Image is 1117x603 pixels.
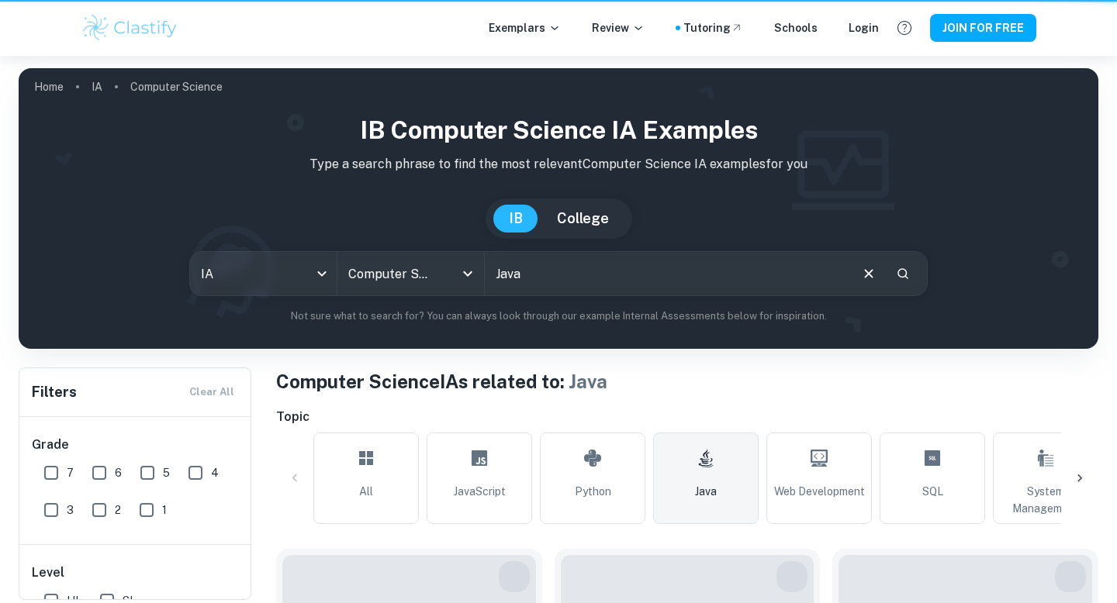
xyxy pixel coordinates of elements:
[276,367,1098,395] h1: Computer Science IAs related to:
[81,12,179,43] img: Clastify logo
[774,19,818,36] a: Schools
[67,501,74,519] span: 3
[32,563,240,582] h6: Level
[890,260,916,287] button: Search
[276,408,1098,426] h6: Topic
[541,205,624,233] button: College
[31,308,1086,324] p: Not sure what to search for? You can always look through our example Internal Assessments below f...
[485,252,848,295] input: E.g. event website, web development, Python...
[31,112,1086,149] h1: IB Computer Science IA examples
[922,483,943,500] span: SQL
[19,68,1098,349] img: profile cover
[162,501,167,519] span: 1
[163,464,170,481] span: 5
[849,19,879,36] a: Login
[115,464,122,481] span: 6
[115,501,121,519] span: 2
[359,483,373,500] span: All
[489,19,561,36] p: Exemplars
[891,15,918,41] button: Help and Feedback
[854,259,884,288] button: Clear
[1000,483,1091,517] span: System Management
[575,483,611,500] span: Python
[34,76,64,98] a: Home
[92,76,102,98] a: IA
[31,155,1086,174] p: Type a search phrase to find the most relevant Computer Science IA examples for you
[683,19,743,36] a: Tutoring
[569,370,607,392] span: Java
[695,483,717,500] span: Java
[32,381,77,403] h6: Filters
[130,78,223,95] p: Computer Science
[454,483,506,500] span: JavaScript
[774,483,865,500] span: Web Development
[457,263,479,284] button: Open
[190,252,337,295] div: IA
[592,19,645,36] p: Review
[32,436,240,454] h6: Grade
[493,205,538,233] button: IB
[211,464,219,481] span: 4
[67,464,74,481] span: 7
[930,14,1036,42] button: JOIN FOR FREE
